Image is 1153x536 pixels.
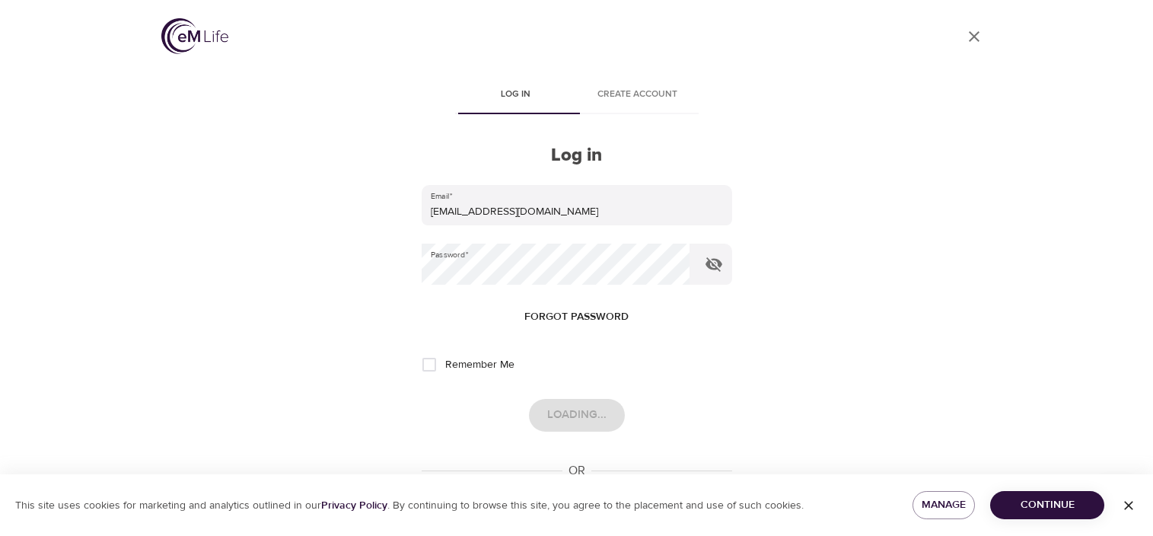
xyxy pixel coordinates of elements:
a: close [956,18,992,55]
h2: Log in [422,145,732,167]
span: Continue [1002,496,1092,515]
span: Log in [464,87,568,103]
button: Forgot password [518,303,635,331]
button: Continue [990,491,1104,519]
span: Forgot password [524,308,629,327]
div: disabled tabs example [422,78,732,114]
span: Create account [586,87,690,103]
a: Privacy Policy [321,499,387,512]
button: Manage [913,491,976,519]
span: Manage [925,496,963,515]
div: OR [562,462,591,480]
span: Remember Me [445,357,514,373]
img: logo [161,18,228,54]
